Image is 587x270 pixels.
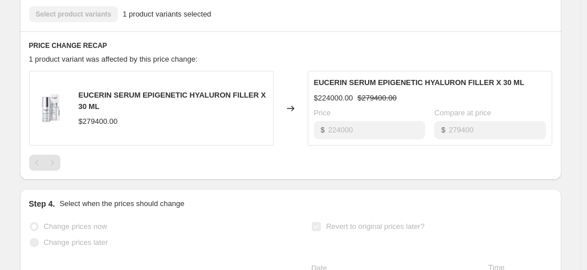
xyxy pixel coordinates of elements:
[326,222,425,231] span: Revert to original prices later?
[44,238,108,247] span: Change prices later
[29,55,198,63] span: 1 product variant was affected by this price change:
[29,41,552,50] h6: PRICE CHANGE RECAP
[314,78,524,87] span: EUCERIN SERUM EPIGENETIC HYALURON FILLER X 30 ML
[314,108,331,117] span: Price
[44,222,107,231] span: Change prices now
[321,126,325,134] span: $
[123,9,211,20] span: 1 product variants selected
[79,116,118,127] div: $279400.00
[59,198,184,209] p: Select when the prices should change
[314,92,353,104] div: $224000.00
[29,155,60,171] nav: Pagination
[434,108,491,117] span: Compare at price
[79,91,266,111] span: EUCERIN SERUM EPIGENETIC HYALURON FILLER X 30 ML
[29,198,55,209] h2: Step 4.
[441,126,445,134] span: $
[357,92,397,104] strike: $279400.00
[35,91,70,126] img: Disenosintitulo_4_80x.png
